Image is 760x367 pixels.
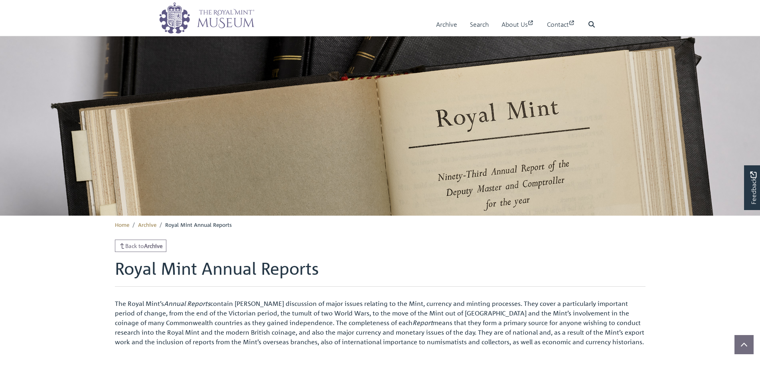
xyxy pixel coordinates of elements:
a: Would you like to provide feedback? [744,165,760,210]
p: The Royal Mint’s contain [PERSON_NAME] discussion of major issues relating to the Mint, currency ... [115,299,646,347]
a: About Us [501,13,534,36]
a: Archive [138,221,156,228]
a: Home [115,221,129,228]
a: Contact [547,13,575,36]
button: Scroll to top [734,335,754,354]
a: Search [470,13,489,36]
img: logo_wide.png [159,2,255,34]
a: Archive [436,13,457,36]
span: Royal Mint Annual Reports [165,221,232,228]
span: Feedback [748,171,758,204]
em: Report [413,319,433,327]
strong: Archive [144,242,163,249]
h1: Royal Mint Annual Reports [115,258,646,286]
em: Annual Reports [164,300,210,307]
a: Back toArchive [115,240,167,252]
